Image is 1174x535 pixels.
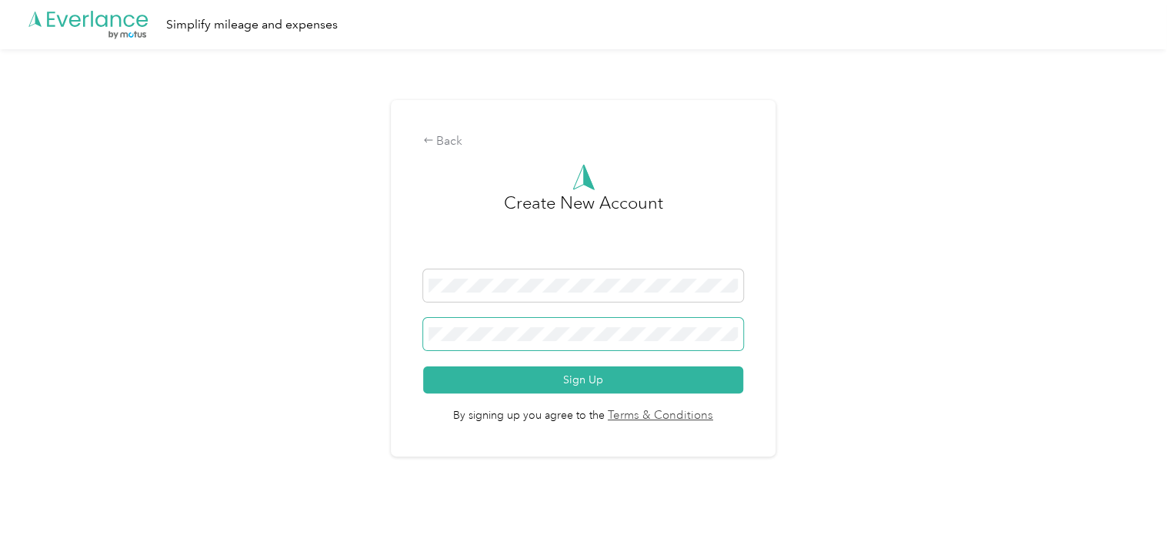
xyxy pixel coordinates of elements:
button: Sign Up [423,366,744,393]
h3: Create New Account [504,190,663,269]
a: Terms & Conditions [605,407,713,425]
span: By signing up you agree to the [423,393,744,424]
div: Simplify mileage and expenses [166,15,338,35]
div: Back [423,132,744,151]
